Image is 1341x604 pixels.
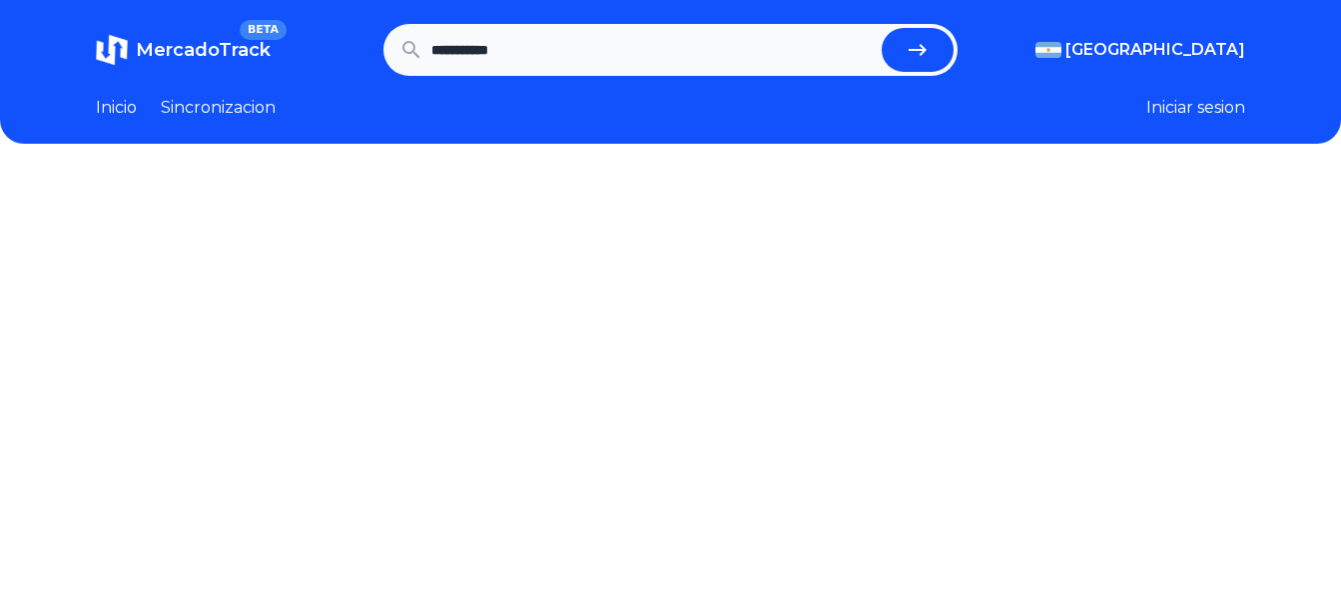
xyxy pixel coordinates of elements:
span: [GEOGRAPHIC_DATA] [1065,38,1245,62]
img: Argentina [1035,42,1061,58]
span: BETA [240,20,287,40]
img: MercadoTrack [96,34,128,66]
button: [GEOGRAPHIC_DATA] [1035,38,1245,62]
button: Iniciar sesion [1146,96,1245,120]
a: Inicio [96,96,137,120]
a: MercadoTrackBETA [96,34,271,66]
span: MercadoTrack [136,39,271,61]
a: Sincronizacion [161,96,276,120]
